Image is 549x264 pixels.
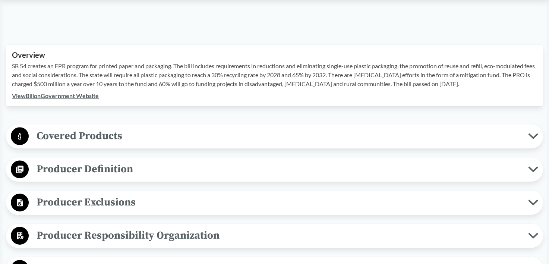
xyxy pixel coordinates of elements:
span: Covered Products [29,128,528,144]
button: Producer Exclusions [9,193,540,212]
p: SB 54 creates an EPR program for printed paper and packaging. The bill includes requirements in r... [12,62,537,88]
a: ViewBillonGovernment Website [12,92,99,99]
button: Producer Responsibility Organization [9,226,540,245]
button: Covered Products [9,127,540,146]
span: Producer Exclusions [29,194,528,211]
button: Producer Definition [9,160,540,179]
span: Producer Definition [29,161,528,177]
h2: Overview [12,51,537,59]
span: Producer Responsibility Organization [29,227,528,244]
